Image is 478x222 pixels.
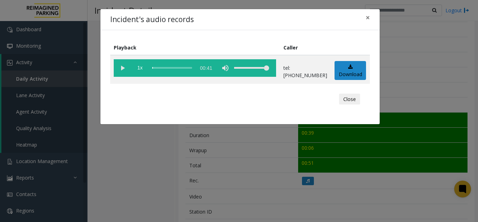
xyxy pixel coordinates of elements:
[280,40,331,55] th: Caller
[110,14,194,25] h4: Incident's audio records
[110,40,280,55] th: Playback
[131,59,149,77] span: playback speed button
[335,61,366,80] a: Download
[234,59,269,77] div: volume level
[366,13,370,22] span: ×
[339,94,360,105] button: Close
[283,64,327,79] p: tel:[PHONE_NUMBER]
[361,9,375,26] button: Close
[152,59,192,77] div: scrub bar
